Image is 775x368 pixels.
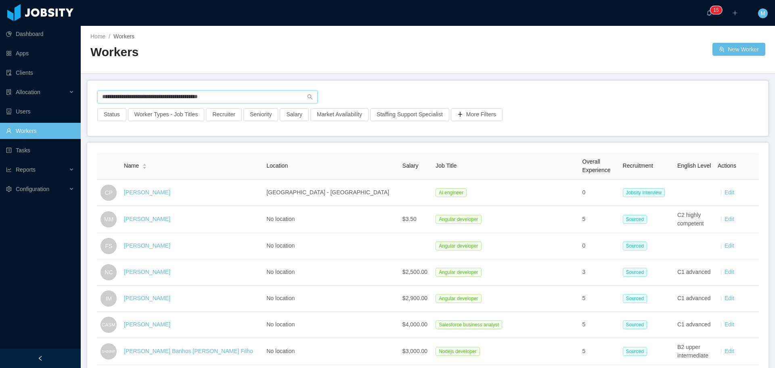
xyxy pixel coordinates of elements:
a: Edit [725,321,734,328]
i: icon: bell [706,10,712,16]
a: Edit [725,216,734,222]
span: Reports [16,166,36,173]
span: M [760,8,765,18]
span: CASM [102,318,115,332]
a: [PERSON_NAME] [124,269,170,275]
button: Staffing Support Specialist [370,108,449,121]
a: Edit [725,348,734,354]
span: Allocation [16,89,40,95]
a: Jobsity Interview [623,189,668,196]
span: Sourced [623,294,647,303]
span: MM [104,211,113,227]
td: 5 [579,206,620,233]
span: Angular developer [436,215,481,224]
i: icon: search [307,94,313,100]
span: FS [105,238,113,254]
span: Sourced [623,242,647,250]
a: Edit [725,295,734,301]
span: NC [105,264,113,280]
div: Sort [142,162,147,168]
span: Actions [718,162,736,169]
td: 0 [579,233,620,259]
button: Recruiter [206,108,242,121]
a: Sourced [623,321,651,328]
span: Ai engineer [436,188,467,197]
a: Edit [725,189,734,196]
span: Configuration [16,186,49,192]
i: icon: caret-up [142,163,147,165]
a: Sourced [623,348,651,354]
span: $4,000.00 [402,321,427,328]
td: 5 [579,338,620,365]
i: icon: line-chart [6,167,12,172]
td: 5 [579,286,620,312]
td: C2 highly competent [674,206,714,233]
a: Sourced [623,269,651,275]
span: Sourced [623,215,647,224]
h2: Workers [90,44,428,61]
a: [PERSON_NAME] [124,321,170,328]
span: SABdMF [102,346,115,356]
a: icon: profileTasks [6,142,74,158]
td: 3 [579,259,620,286]
button: icon: usergroup-addNew Worker [712,43,765,56]
a: [PERSON_NAME] [124,242,170,249]
td: [GEOGRAPHIC_DATA] - [GEOGRAPHIC_DATA] [263,180,399,206]
span: $2,500.00 [402,269,427,275]
sup: 15 [710,6,722,14]
a: icon: robotUsers [6,103,74,120]
td: No location [263,206,399,233]
td: 5 [579,312,620,338]
a: icon: userWorkers [6,123,74,139]
td: No location [263,338,399,365]
a: [PERSON_NAME] [124,295,170,301]
button: Salary [280,108,309,121]
td: No location [263,312,399,338]
td: No location [263,233,399,259]
i: icon: caret-down [142,166,147,168]
a: Sourced [623,295,651,301]
span: Sourced [623,347,647,356]
td: C1 advanced [674,312,714,338]
span: Salesforce business analyst [436,320,502,329]
td: No location [263,259,399,286]
span: Recruitment [623,162,653,169]
span: $2,900.00 [402,295,427,301]
span: Angular developer [436,242,481,250]
span: Angular developer [436,268,481,277]
a: Edit [725,269,734,275]
a: [PERSON_NAME] [124,189,170,196]
span: Salary [402,162,419,169]
button: Seniority [243,108,278,121]
span: $3,000.00 [402,348,427,354]
span: Name [124,162,139,170]
a: [PERSON_NAME] Banhos [PERSON_NAME] Filho [124,348,253,354]
span: Location [266,162,288,169]
a: icon: pie-chartDashboard [6,26,74,42]
span: Workers [113,33,134,40]
span: English Level [677,162,711,169]
span: Overall Experience [582,158,611,173]
a: icon: auditClients [6,65,74,81]
td: No location [263,286,399,312]
span: / [109,33,110,40]
span: IM [106,290,112,307]
td: C1 advanced [674,286,714,312]
span: Angular developer [436,294,481,303]
p: 5 [716,6,719,14]
a: Edit [725,242,734,249]
td: 0 [579,180,620,206]
span: CP [105,185,113,201]
button: icon: plusMore Filters [451,108,503,121]
td: C1 advanced [674,259,714,286]
td: B2 upper intermediate [674,338,714,365]
i: icon: setting [6,186,12,192]
button: Status [97,108,126,121]
button: Worker Types - Job Titles [128,108,204,121]
span: Sourced [623,320,647,329]
i: icon: plus [732,10,738,16]
span: Job Title [436,162,457,169]
a: Sourced [623,216,651,222]
a: icon: appstoreApps [6,45,74,61]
